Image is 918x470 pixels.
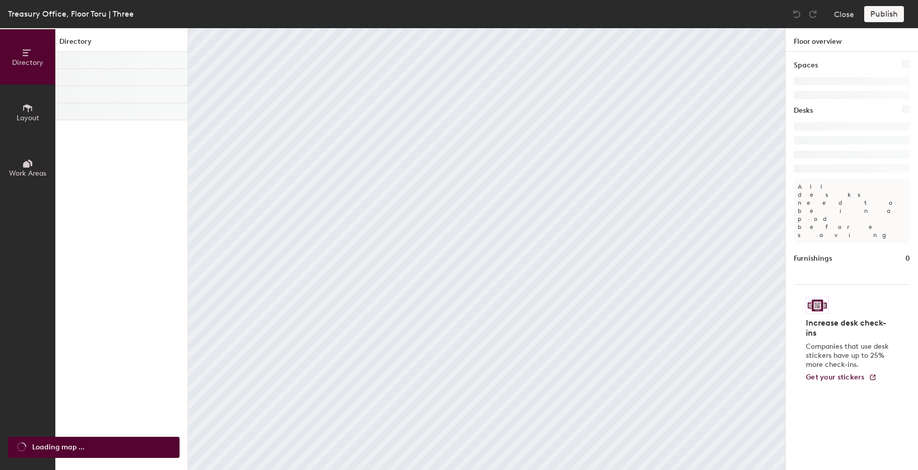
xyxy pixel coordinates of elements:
button: Close [834,6,854,22]
h1: Floor overview [786,28,918,52]
h1: Furnishings [794,253,832,264]
span: Loading map ... [32,442,85,453]
span: Directory [12,58,43,67]
p: All desks need to be in a pod before saving [794,179,910,243]
img: Sticker logo [806,297,829,314]
h1: 0 [905,253,910,264]
canvas: Map [188,28,785,470]
div: Treasury Office, Floor Toru | Three [8,8,134,20]
img: Undo [792,9,802,19]
h4: Increase desk check-ins [806,318,892,338]
img: Redo [808,9,818,19]
p: Companies that use desk stickers have up to 25% more check-ins. [806,342,892,369]
h1: Spaces [794,60,818,71]
a: Get your stickers [806,373,877,382]
h1: Directory [55,36,188,52]
span: Work Areas [9,169,46,178]
span: Layout [17,114,39,122]
span: Get your stickers [806,373,865,381]
h1: Desks [794,105,813,116]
